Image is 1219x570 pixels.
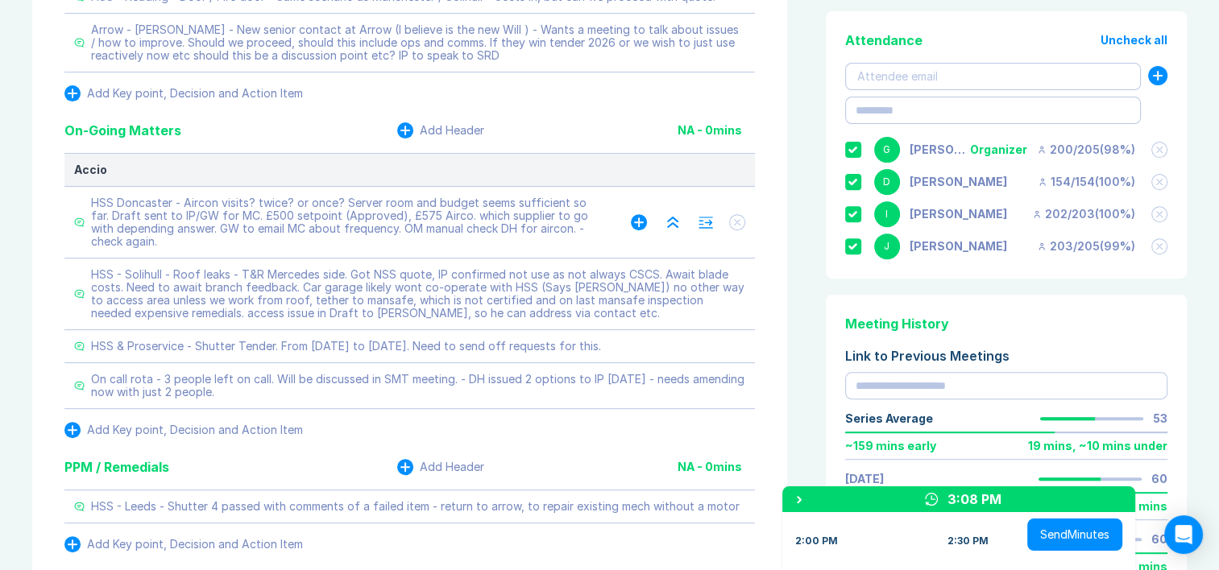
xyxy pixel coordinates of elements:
[1151,473,1167,485] div: 60
[874,169,900,195] div: D
[397,122,484,138] button: Add Header
[64,422,303,438] button: Add Key point, Decision and Action Item
[1028,440,1167,452] div: 19 mins , ~ 10 mins under
[420,124,484,137] div: Add Header
[910,240,1007,253] div: Jonny Welbourn
[910,143,970,156] div: Gemma White
[874,233,900,259] div: J
[397,459,484,475] button: Add Header
[1037,240,1135,253] div: 203 / 205 ( 99 %)
[970,143,1027,156] div: Organizer
[910,176,1007,188] div: David Hayter
[1153,412,1167,425] div: 53
[1101,34,1167,47] button: Uncheck all
[91,340,601,353] div: HSS & Proservice - Shutter Tender. From [DATE] to [DATE]. Need to send off requests for this.
[845,314,1167,333] div: Meeting History
[1027,518,1122,551] button: SendMinutes
[1038,176,1135,188] div: 154 / 154 ( 100 %)
[91,373,745,399] div: On call rota - 3 people left on call. Will be discussed in SMT meeting. - DH issued 2 options to ...
[678,124,755,137] div: NA - 0 mins
[947,535,989,547] div: 2:30 PM
[91,23,745,62] div: Arrow - [PERSON_NAME] - New senior contact at Arrow (I believe is the new Will ) - Wants a meetin...
[845,412,933,425] div: Series Average
[74,163,745,176] div: Accio
[64,121,181,140] div: On-Going Matters
[1151,533,1167,546] div: 60
[1037,143,1135,156] div: 200 / 205 ( 98 %)
[64,457,169,477] div: PPM / Remedials
[87,423,303,436] div: Add Key point, Decision and Action Item
[874,137,900,163] div: G
[64,536,303,552] button: Add Key point, Decision and Action Item
[1121,500,1167,513] div: 30 mins
[91,268,745,320] div: HSS - Solihull - Roof leaks - T&R Mercedes side. Got NSS quote, IP confirmed not use as not alway...
[64,85,303,101] button: Add Key point, Decision and Action Item
[795,535,838,547] div: 2:00 PM
[1032,208,1135,221] div: 202 / 203 ( 100 %)
[91,500,740,513] div: HSS - Leeds - Shutter 4 passed with comments of a failed item - return to arrow, to repair existi...
[87,87,303,100] div: Add Key point, Decision and Action Item
[947,489,1001,509] div: 3:08 PM
[910,208,1007,221] div: Iain Parnell
[845,31,923,50] div: Attendance
[678,461,755,473] div: NA - 0 mins
[1164,515,1203,554] div: Open Intercom Messenger
[845,346,1167,366] div: Link to Previous Meetings
[420,461,484,473] div: Add Header
[91,196,599,248] div: HSS Doncaster - Aircon visits? twice? or once? Server room and budget seems sufficient so far. Dr...
[87,538,303,551] div: Add Key point, Decision and Action Item
[874,201,900,227] div: I
[845,473,884,485] a: [DATE]
[845,440,936,452] div: ~ 159 mins early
